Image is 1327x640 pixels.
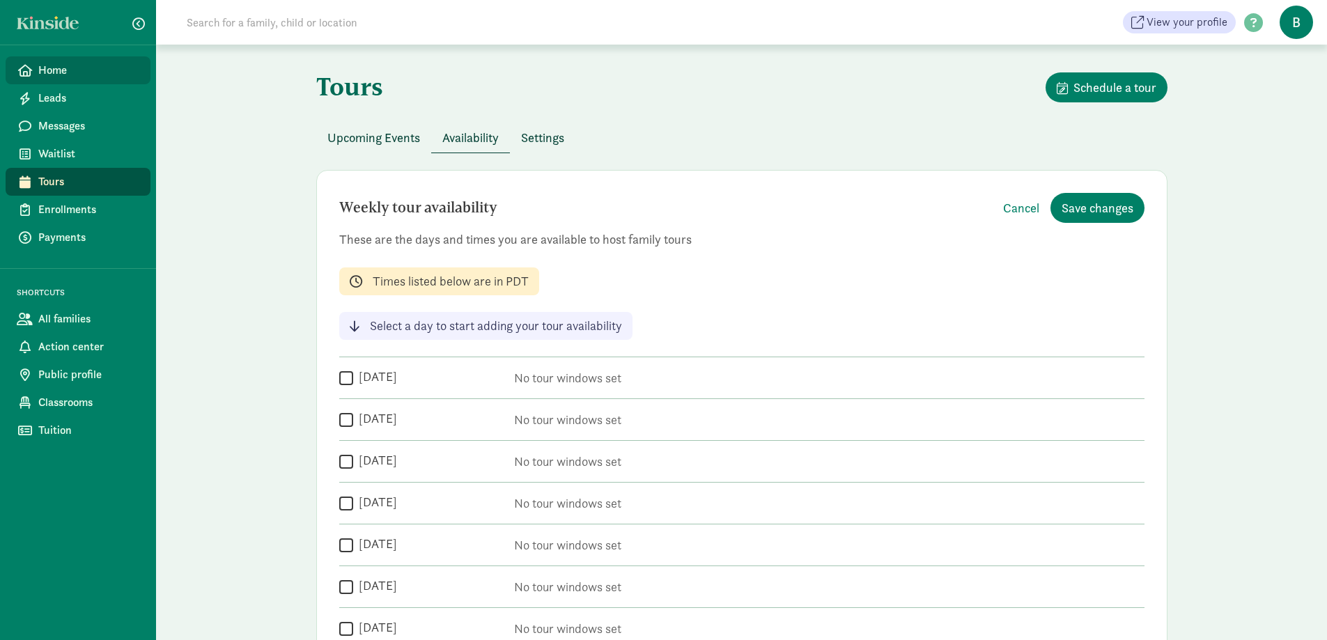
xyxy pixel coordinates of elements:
button: Save changes [1050,193,1144,223]
span: Messages [38,118,139,134]
p: No tour windows set [514,621,1144,637]
input: Search for a family, child or location [178,8,569,36]
p: These are the days and times you are available to host family tours [339,231,1144,248]
a: Public profile [6,361,150,389]
p: Times listed below are in PDT [373,273,529,290]
a: All families [6,305,150,333]
span: B [1280,6,1313,39]
a: Tours [6,168,150,196]
span: Payments [38,229,139,246]
p: No tour windows set [514,579,1144,595]
span: View your profile [1147,14,1227,31]
a: Tuition [6,416,150,444]
span: Availability [442,128,499,147]
span: Cancel [1003,198,1039,217]
a: Leads [6,84,150,112]
label: [DATE] [353,536,397,552]
span: Home [38,62,139,79]
span: Save changes [1062,198,1133,217]
span: Tuition [38,422,139,439]
p: Select a day to start adding your tour availability [370,318,622,334]
button: Schedule a tour [1046,72,1167,102]
label: [DATE] [353,494,397,510]
p: No tour windows set [514,412,1144,428]
a: Messages [6,112,150,140]
label: [DATE] [353,577,397,594]
span: Action center [38,338,139,355]
h2: Weekly tour availability [339,193,497,223]
p: No tour windows set [514,495,1144,512]
p: No tour windows set [514,370,1144,387]
button: Cancel [992,193,1050,223]
span: Tours [38,173,139,190]
a: Classrooms [6,389,150,416]
a: Payments [6,224,150,251]
span: All families [38,311,139,327]
a: Enrollments [6,196,150,224]
button: Settings [510,123,575,153]
span: Public profile [38,366,139,383]
label: [DATE] [353,452,397,469]
span: Settings [521,128,564,147]
p: No tour windows set [514,453,1144,470]
a: Waitlist [6,140,150,168]
a: Home [6,56,150,84]
label: [DATE] [353,619,397,636]
span: Enrollments [38,201,139,218]
a: View your profile [1123,11,1236,33]
span: Waitlist [38,146,139,162]
span: Classrooms [38,394,139,411]
span: Leads [38,90,139,107]
label: [DATE] [353,368,397,385]
span: Upcoming Events [327,128,420,147]
iframe: Chat Widget [1257,573,1327,640]
span: Schedule a tour [1073,78,1156,97]
h1: Tours [316,72,383,100]
button: Availability [431,123,510,153]
button: Upcoming Events [316,123,431,153]
a: Action center [6,333,150,361]
p: No tour windows set [514,537,1144,554]
label: [DATE] [353,410,397,427]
